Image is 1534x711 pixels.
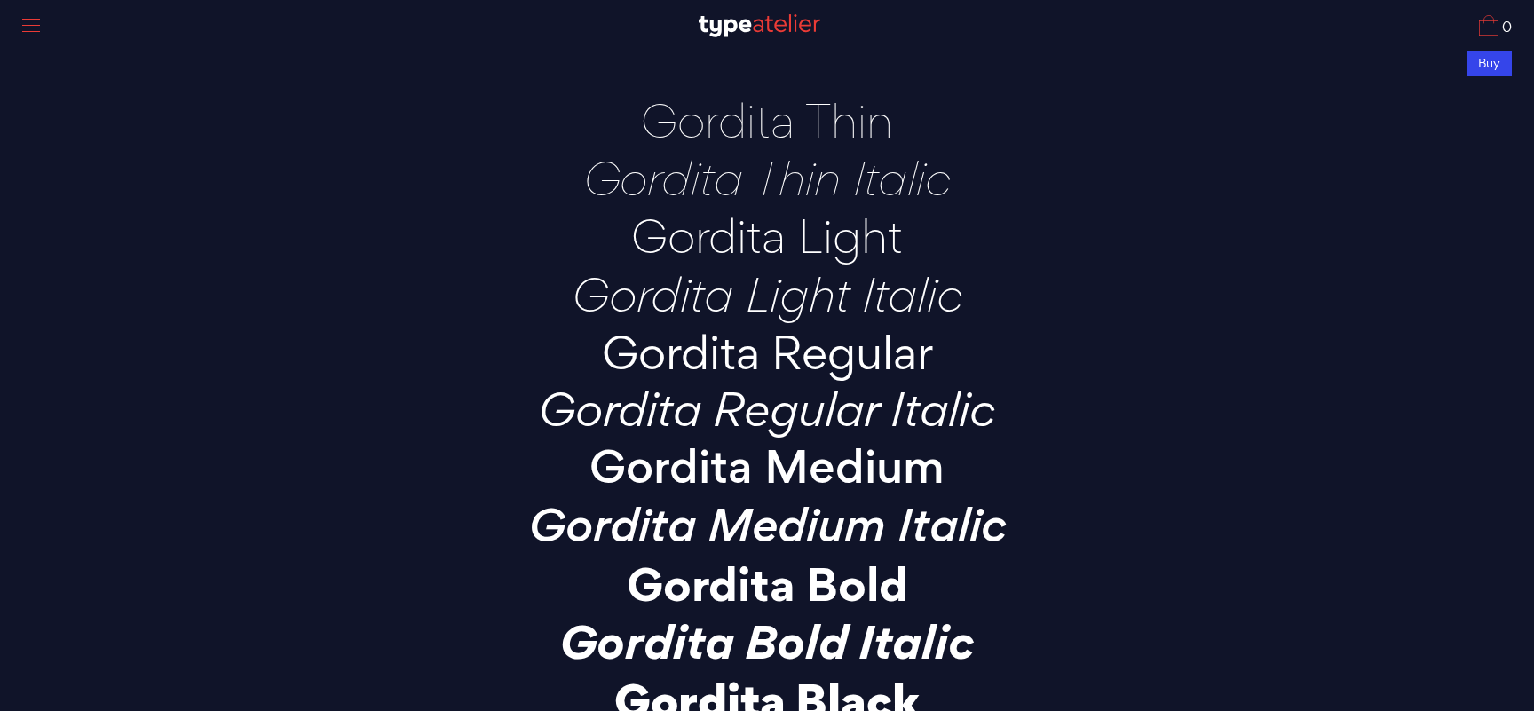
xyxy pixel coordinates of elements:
span: 0 [1498,20,1512,36]
div: Buy [1467,51,1512,76]
p: Gordita Light Italic [456,270,1078,319]
p: Gordita Thin Italic [456,154,1078,202]
img: TA_Logo.svg [699,14,820,37]
p: Gordita Medium Italic [456,501,1078,549]
img: Cart_Icon.svg [1479,15,1498,36]
p: Gordita Light [456,211,1078,260]
p: Gordita Bold [456,559,1078,608]
a: 0 [1479,15,1512,36]
p: Gordita Thin [456,96,1078,145]
p: Gordita Regular [456,328,1078,376]
p: Gordita Medium [456,443,1078,492]
p: Gordita Regular Italic [456,385,1078,434]
p: Gordita Bold Italic [456,617,1078,666]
